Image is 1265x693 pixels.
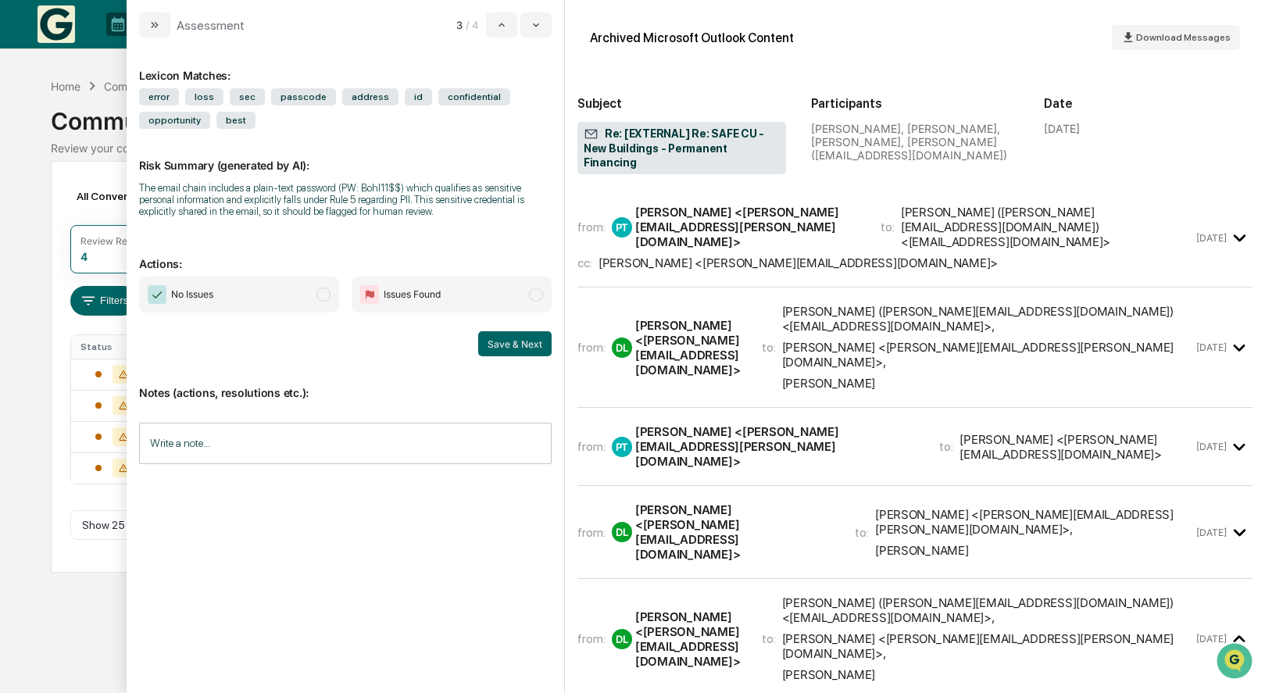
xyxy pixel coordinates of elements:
div: 🗄️ [113,321,126,334]
div: [PERSON_NAME] ([PERSON_NAME][EMAIL_ADDRESS][DOMAIN_NAME]) <[EMAIL_ADDRESS][DOMAIN_NAME]> [901,205,1194,249]
div: Past conversations [16,173,105,186]
div: PT [612,217,632,238]
div: [PERSON_NAME] <[PERSON_NAME][EMAIL_ADDRESS][PERSON_NAME][DOMAIN_NAME]> , [782,631,1194,661]
div: [PERSON_NAME] <[PERSON_NAME][EMAIL_ADDRESS][DOMAIN_NAME]> [635,609,743,669]
span: best [216,112,256,129]
div: [PERSON_NAME] <[PERSON_NAME][EMAIL_ADDRESS][PERSON_NAME][DOMAIN_NAME]> [635,205,862,249]
div: We're available if you need us! [70,135,215,148]
time: Tuesday, September 9, 2025 at 1:23:33 PM [1196,232,1227,244]
span: 3 [456,19,463,31]
div: [PERSON_NAME] <[PERSON_NAME][EMAIL_ADDRESS][PERSON_NAME][DOMAIN_NAME]> [635,424,920,469]
div: [PERSON_NAME], [PERSON_NAME], [PERSON_NAME], [PERSON_NAME] ([EMAIL_ADDRESS][DOMAIN_NAME]) [811,122,1020,162]
h2: Date [1044,96,1252,111]
a: 🖐️Preclearance [9,313,107,341]
img: Checkmark [148,285,166,304]
div: [PERSON_NAME] <[PERSON_NAME][EMAIL_ADDRESS][DOMAIN_NAME]> [959,432,1193,462]
div: [PERSON_NAME] <[PERSON_NAME][EMAIL_ADDRESS][DOMAIN_NAME]> [635,502,836,562]
div: [PERSON_NAME] <[PERSON_NAME][EMAIL_ADDRESS][PERSON_NAME][DOMAIN_NAME]> , [782,340,1194,370]
div: PT [612,437,632,457]
span: address [342,88,398,105]
span: No Issues [171,287,213,302]
time: Tuesday, September 9, 2025 at 7:37:53 PM [1196,527,1227,538]
div: [PERSON_NAME] <[PERSON_NAME][EMAIL_ADDRESS][DOMAIN_NAME]> [599,255,998,270]
div: [PERSON_NAME] [782,376,876,391]
span: from: [577,220,606,234]
div: Review your communication records across channels [51,141,1214,155]
button: Filters [70,286,138,316]
span: Pylon [155,388,189,399]
span: [PERSON_NAME] [48,213,127,225]
h2: Participants [811,96,1020,111]
span: Re: [EXTERNAL] Re: SAFE CU - New Buildings - Permanent Financing [584,127,780,170]
div: [DATE] [1044,122,1080,135]
time: Wednesday, September 10, 2025 at 7:32:08 AM [1196,633,1227,645]
span: sec [230,88,265,105]
img: Jack Rasmussen [16,198,41,223]
span: opportunity [139,112,210,129]
div: [PERSON_NAME] <[PERSON_NAME][EMAIL_ADDRESS][DOMAIN_NAME]> [635,318,743,377]
span: to: [762,631,776,646]
iframe: Open customer support [1215,641,1257,684]
div: Assessment [177,18,245,33]
span: [DATE] [138,213,170,225]
div: Communications Archive [51,95,1214,135]
h2: Subject [577,96,786,111]
span: [PERSON_NAME] [48,255,127,267]
div: All Conversations [70,184,188,209]
div: DL [612,522,632,542]
div: Start new chat [70,120,256,135]
span: loss [185,88,223,105]
img: 1746055101610-c473b297-6a78-478c-a979-82029cc54cd1 [31,255,44,268]
p: Risk Summary (generated by AI): [139,140,552,172]
span: error [139,88,179,105]
span: • [130,213,135,225]
button: See all [242,170,284,189]
span: from: [577,439,606,454]
div: Archived Microsoft Outlook Content [590,30,794,45]
img: 1746055101610-c473b297-6a78-478c-a979-82029cc54cd1 [31,213,44,226]
div: 🔎 [16,351,28,363]
span: to: [762,340,776,355]
img: Flag [360,285,379,304]
time: Tuesday, September 9, 2025 at 7:16:00 PM [1196,441,1227,452]
div: DL [612,338,632,358]
img: Jack Rasmussen [16,240,41,265]
div: [PERSON_NAME] ([PERSON_NAME][EMAIL_ADDRESS][DOMAIN_NAME]) <[EMAIL_ADDRESS][DOMAIN_NAME]> , [782,595,1194,625]
div: The email chain includes a plain-text password (PW: Bohl11$$) which qualifies as sensitive person... [139,182,552,217]
a: 🗄️Attestations [107,313,200,341]
div: [PERSON_NAME] [782,667,876,682]
span: passcode [271,88,336,105]
p: Actions: [139,238,552,270]
span: Download Messages [1136,32,1231,43]
div: Review Required [80,235,155,247]
a: 🔎Data Lookup [9,343,105,371]
span: / 4 [466,19,483,31]
span: to: [855,525,869,540]
button: Save & Next [478,331,552,356]
p: Notes (actions, resolutions etc.): [139,367,552,399]
div: 4 [80,250,88,263]
span: id [405,88,432,105]
span: from: [577,525,606,540]
div: 🖐️ [16,321,28,334]
span: Data Lookup [31,349,98,365]
button: Download Messages [1112,25,1240,50]
img: 1746055101610-c473b297-6a78-478c-a979-82029cc54cd1 [16,120,44,148]
span: • [130,255,135,267]
span: Attestations [129,320,194,335]
div: DL [612,629,632,649]
div: Communications Archive [104,80,230,93]
time: Tuesday, September 9, 2025 at 6:49:33 PM [1196,341,1227,353]
span: Issues Found [384,287,441,302]
span: from: [577,631,606,646]
div: Lexicon Matches: [139,50,552,82]
span: Preclearance [31,320,101,335]
p: How can we help? [16,33,284,58]
span: [DATE] [138,255,170,267]
span: confidential [438,88,510,105]
div: Home [51,80,80,93]
div: [PERSON_NAME] <[PERSON_NAME][EMAIL_ADDRESS][PERSON_NAME][DOMAIN_NAME]> , [875,507,1193,537]
span: cc: [577,255,592,270]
